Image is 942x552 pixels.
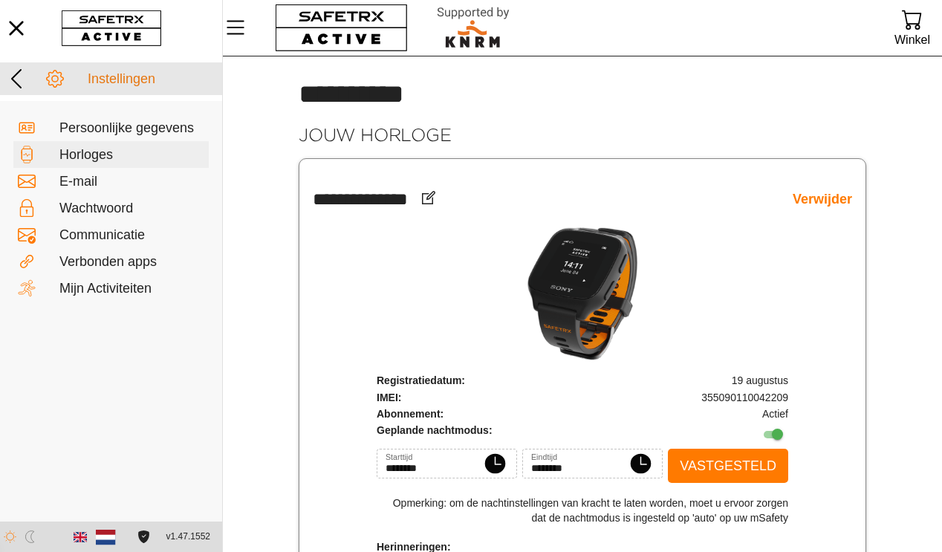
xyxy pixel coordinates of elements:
[793,191,852,208] a: Verwijder
[59,147,204,163] div: Horloges
[59,174,204,190] div: E-mail
[18,146,36,163] img: Devices.svg
[377,496,788,525] p: Opmerking: om de nachtinstellingen van kracht te laten worden, moet u ervoor zorgen dat de nachtm...
[4,530,16,543] img: ModeLight.svg
[627,450,654,477] button: EindtijdEindtijd
[680,455,776,478] span: Vastgesteld
[481,450,508,477] button: StarttijdStarttijd
[299,123,866,146] h2: Jouw horloge
[134,530,154,543] a: Licentieovereenkomst
[59,254,204,270] div: Verbonden apps
[59,227,204,244] div: Communicatie
[377,392,401,403] span: IMEI
[88,71,218,88] div: Instellingen
[18,279,36,297] img: Activities.svg
[377,374,465,386] span: Registratiedatum
[59,120,204,137] div: Persoonlijke gegevens
[531,449,623,478] input: Eindtijd
[223,12,260,43] button: Menu
[420,4,527,52] img: RescueLogo.svg
[629,452,652,475] img: ClockStart.svg
[24,530,36,543] img: ModeDark.svg
[166,529,210,545] span: v1.47.1552
[612,390,789,405] td: 355090110042209
[68,525,93,550] button: Engels
[59,201,204,217] div: Wachtwoord
[484,452,507,475] img: ClockStart.svg
[157,525,219,549] button: v1.47.1552
[386,449,477,478] input: Starttijd
[377,424,493,436] span: Geplande nachtmodus
[527,227,638,361] img: mSafety.png
[668,449,788,483] button: Vastgesteld
[96,527,116,547] img: nl.svg
[93,525,118,550] button: Nederlands
[59,281,204,297] div: Mijn Activiteiten
[612,373,789,388] td: 19 augustus
[74,530,87,544] img: en.svg
[894,30,930,50] div: Winkel
[612,406,789,421] td: Actief
[377,408,444,420] span: Abonnement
